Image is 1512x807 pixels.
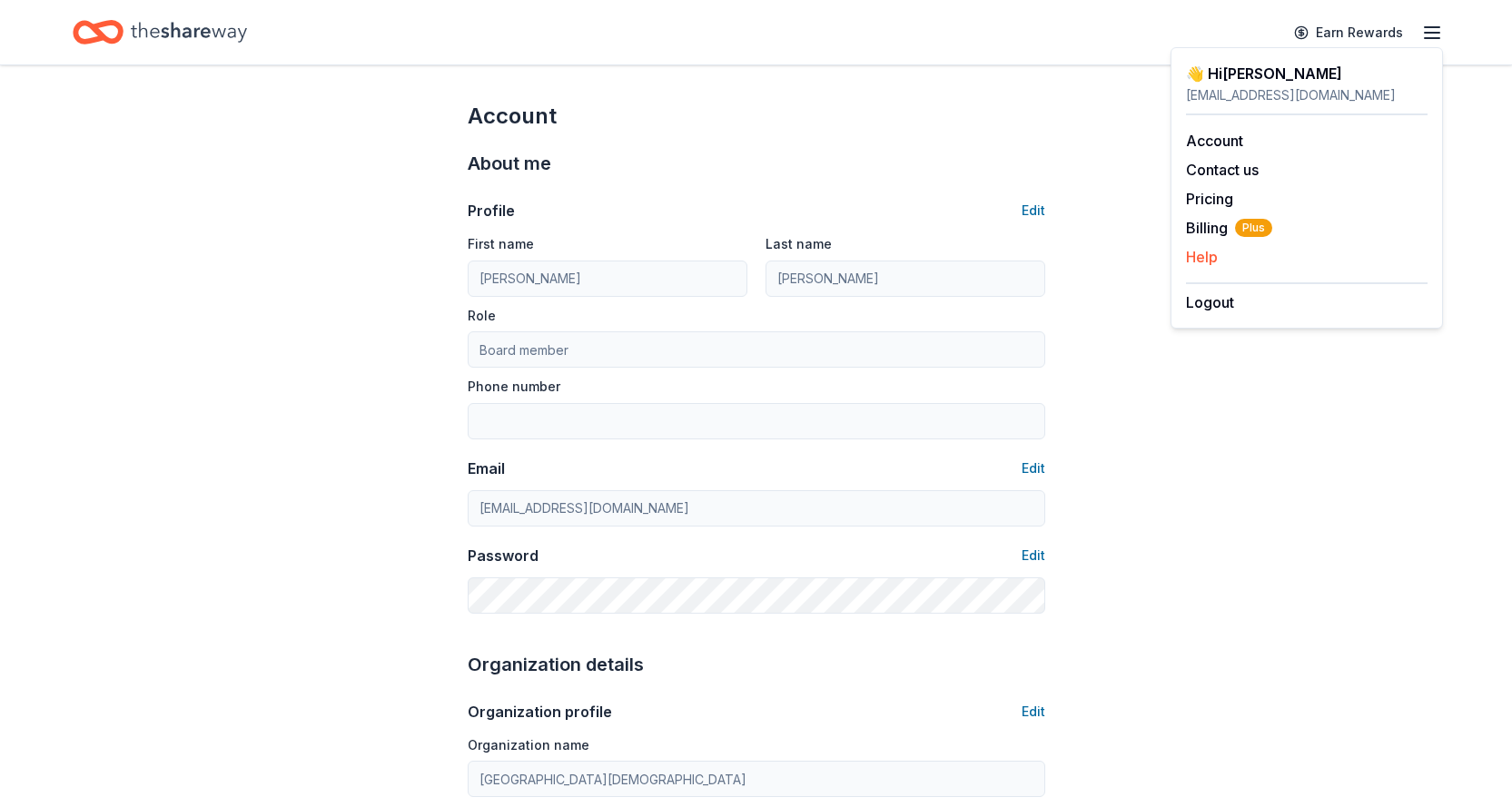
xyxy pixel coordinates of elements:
[1283,16,1414,49] a: Earn Rewards
[1186,217,1272,239] span: Billing
[1186,63,1428,84] div: 👋 Hi [PERSON_NAME]
[73,11,247,54] a: Home
[468,200,515,221] div: Profile
[1022,545,1045,566] button: Edit
[1186,291,1234,313] button: Logout
[468,307,496,325] label: Role
[468,650,1045,679] div: Organization details
[1186,190,1233,208] a: Pricing
[1186,84,1428,106] div: [EMAIL_ADDRESS][DOMAIN_NAME]
[468,736,589,754] label: Organization name
[1186,159,1259,181] button: Contact us
[766,235,832,253] label: Last name
[1022,458,1045,479] button: Edit
[468,149,1045,178] div: About me
[468,545,539,566] div: Password
[1186,246,1218,268] button: Help
[468,235,534,253] label: First name
[468,458,505,479] div: Email
[1022,200,1045,221] button: Edit
[1186,217,1272,239] button: BillingPlus
[468,378,560,396] label: Phone number
[1022,701,1045,723] button: Edit
[1235,219,1272,237] span: Plus
[468,102,1045,131] div: Account
[1186,132,1243,150] a: Account
[468,701,612,723] div: Organization profile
